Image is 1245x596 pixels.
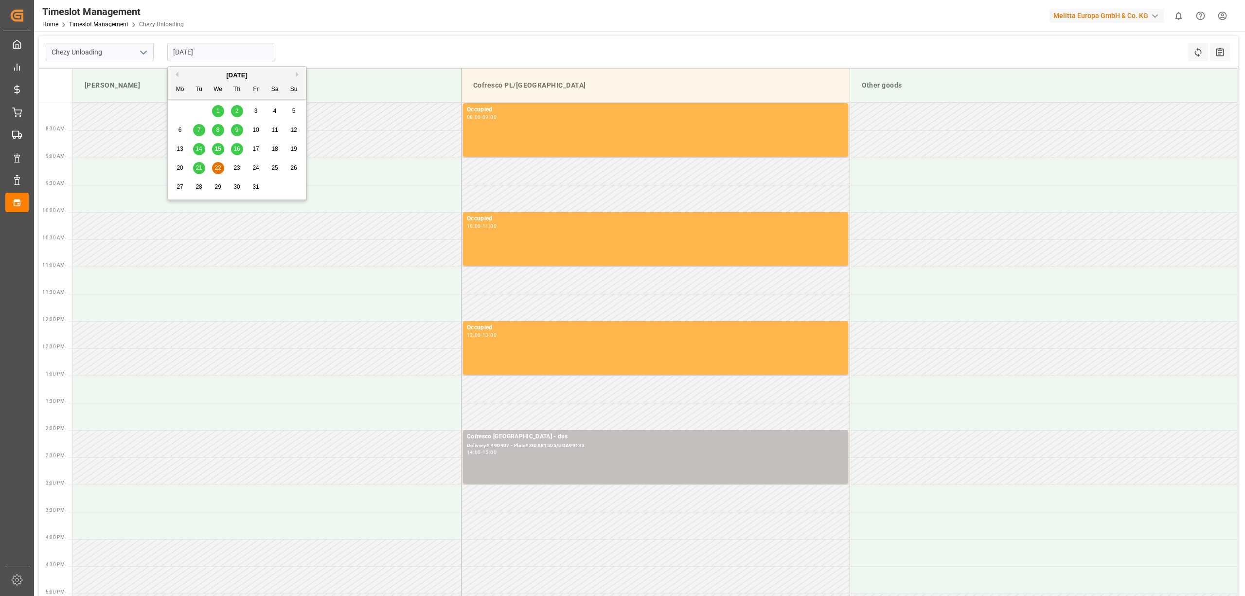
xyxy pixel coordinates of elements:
[46,480,65,486] span: 3:00 PM
[42,317,65,322] span: 12:00 PM
[136,45,150,60] button: open menu
[216,126,220,133] span: 8
[288,84,300,96] div: Su
[467,450,481,454] div: 14:00
[193,124,205,136] div: Choose Tuesday, October 7th, 2025
[42,21,58,28] a: Home
[481,115,482,119] div: -
[271,164,278,171] span: 25
[233,183,240,190] span: 30
[167,43,275,61] input: DD-MM-YYYY
[252,126,259,133] span: 10
[214,164,221,171] span: 22
[271,145,278,152] span: 18
[193,162,205,174] div: Choose Tuesday, October 21st, 2025
[216,108,220,114] span: 1
[46,43,154,61] input: Type to search/select
[42,289,65,295] span: 11:30 AM
[290,145,297,152] span: 19
[1049,6,1168,25] button: Melitta Europa GmbH & Co. KG
[467,432,844,442] div: Cofresco [GEOGRAPHIC_DATA] - dss
[171,102,303,197] div: month 2025-10
[42,235,65,240] span: 10:30 AM
[288,124,300,136] div: Choose Sunday, October 12th, 2025
[482,333,497,337] div: 13:00
[250,143,262,155] div: Choose Friday, October 17th, 2025
[254,108,258,114] span: 3
[273,108,277,114] span: 4
[482,224,497,228] div: 11:00
[168,71,306,80] div: [DATE]
[46,562,65,567] span: 4:30 PM
[231,143,243,155] div: Choose Thursday, October 16th, 2025
[288,143,300,155] div: Choose Sunday, October 19th, 2025
[196,164,202,171] span: 21
[250,105,262,117] div: Choose Friday, October 3rd, 2025
[212,124,224,136] div: Choose Wednesday, October 8th, 2025
[231,181,243,193] div: Choose Thursday, October 30th, 2025
[81,76,453,94] div: [PERSON_NAME]
[269,124,281,136] div: Choose Saturday, October 11th, 2025
[46,535,65,540] span: 4:00 PM
[292,108,296,114] span: 5
[42,4,184,19] div: Timeslot Management
[46,153,65,159] span: 9:00 AM
[233,164,240,171] span: 23
[173,72,178,77] button: Previous Month
[1049,9,1164,23] div: Melitta Europa GmbH & Co. KG
[193,181,205,193] div: Choose Tuesday, October 28th, 2025
[235,126,239,133] span: 9
[46,126,65,131] span: 8:30 AM
[467,115,481,119] div: 08:00
[46,426,65,431] span: 2:00 PM
[196,183,202,190] span: 28
[46,507,65,513] span: 3:30 PM
[212,105,224,117] div: Choose Wednesday, October 1st, 2025
[212,162,224,174] div: Choose Wednesday, October 22nd, 2025
[269,105,281,117] div: Choose Saturday, October 4th, 2025
[197,126,201,133] span: 7
[467,214,844,224] div: Occupied
[250,162,262,174] div: Choose Friday, October 24th, 2025
[42,208,65,213] span: 10:00 AM
[250,124,262,136] div: Choose Friday, October 10th, 2025
[231,84,243,96] div: Th
[269,143,281,155] div: Choose Saturday, October 18th, 2025
[269,162,281,174] div: Choose Saturday, October 25th, 2025
[252,183,259,190] span: 31
[46,398,65,404] span: 1:30 PM
[467,333,481,337] div: 12:00
[69,21,128,28] a: Timeslot Management
[467,224,481,228] div: 10:00
[214,183,221,190] span: 29
[252,164,259,171] span: 24
[481,333,482,337] div: -
[174,84,186,96] div: Mo
[231,105,243,117] div: Choose Thursday, October 2nd, 2025
[250,181,262,193] div: Choose Friday, October 31st, 2025
[290,126,297,133] span: 12
[1168,5,1190,27] button: show 0 new notifications
[42,262,65,268] span: 11:00 AM
[269,84,281,96] div: Sa
[177,145,183,152] span: 13
[46,371,65,377] span: 1:00 PM
[467,442,844,450] div: Delivery#:490407 - Plate#:GDA81505/GDA99133
[482,450,497,454] div: 15:00
[481,224,482,228] div: -
[212,181,224,193] div: Choose Wednesday, October 29th, 2025
[174,181,186,193] div: Choose Monday, October 27th, 2025
[46,181,65,186] span: 9:30 AM
[212,84,224,96] div: We
[235,108,239,114] span: 2
[46,589,65,595] span: 5:00 PM
[858,76,1230,94] div: Other goods
[467,105,844,115] div: Occupied
[252,145,259,152] span: 17
[178,126,182,133] span: 6
[196,145,202,152] span: 14
[174,143,186,155] div: Choose Monday, October 13th, 2025
[296,72,302,77] button: Next Month
[174,124,186,136] div: Choose Monday, October 6th, 2025
[174,162,186,174] div: Choose Monday, October 20th, 2025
